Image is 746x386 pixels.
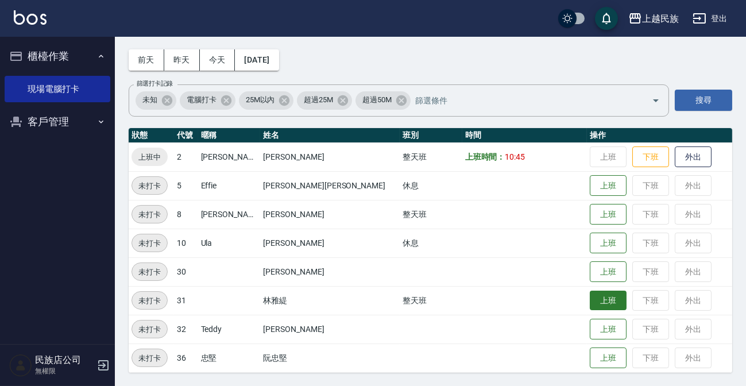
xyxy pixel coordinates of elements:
th: 暱稱 [198,128,261,143]
span: 未知 [136,94,164,106]
div: 電腦打卡 [180,91,235,110]
label: 篩選打卡記錄 [137,79,173,88]
span: 25M以內 [239,94,282,106]
th: 姓名 [260,128,399,143]
h5: 民族店公司 [35,354,94,366]
button: [DATE] [235,49,279,71]
div: 未知 [136,91,176,110]
td: [PERSON_NAME] [260,315,399,343]
th: 班別 [400,128,462,143]
td: 8 [174,200,198,229]
button: 上越民族 [624,7,683,30]
td: 林雅緹 [260,286,399,315]
div: 超過50M [355,91,411,110]
input: 篩選條件 [412,90,632,110]
span: 未打卡 [132,180,167,192]
button: 上班 [590,291,627,311]
td: Teddy [198,315,261,343]
td: [PERSON_NAME] [260,142,399,171]
a: 現場電腦打卡 [5,76,110,102]
td: 阮忠堅 [260,343,399,372]
td: [PERSON_NAME] [198,200,261,229]
button: 今天 [200,49,235,71]
td: 2 [174,142,198,171]
td: Effie [198,171,261,200]
td: [PERSON_NAME][PERSON_NAME] [260,171,399,200]
span: 未打卡 [132,209,167,221]
button: 下班 [632,146,669,168]
td: 休息 [400,229,462,257]
td: [PERSON_NAME] [260,229,399,257]
th: 時間 [462,128,587,143]
td: 30 [174,257,198,286]
td: 整天班 [400,200,462,229]
td: 忠堅 [198,343,261,372]
b: 上班時間： [465,152,505,161]
td: 10 [174,229,198,257]
button: 上班 [590,204,627,225]
th: 代號 [174,128,198,143]
td: [PERSON_NAME] [198,142,261,171]
div: 25M以內 [239,91,294,110]
td: 整天班 [400,286,462,315]
td: 整天班 [400,142,462,171]
span: 超過25M [297,94,340,106]
td: 36 [174,343,198,372]
button: 前天 [129,49,164,71]
button: 上班 [590,319,627,340]
div: 超過25M [297,91,352,110]
span: 未打卡 [132,323,167,335]
button: 上班 [590,175,627,196]
td: 5 [174,171,198,200]
span: 超過50M [355,94,399,106]
button: 昨天 [164,49,200,71]
span: 未打卡 [132,266,167,278]
td: [PERSON_NAME] [260,257,399,286]
td: 休息 [400,171,462,200]
button: 登出 [688,8,732,29]
th: 操作 [587,128,732,143]
img: Logo [14,10,47,25]
button: Open [647,91,665,110]
button: 搜尋 [675,90,732,111]
p: 無權限 [35,366,94,376]
button: 上班 [590,348,627,369]
td: Ula [198,229,261,257]
button: 外出 [675,146,712,168]
span: 未打卡 [132,352,167,364]
img: Person [9,354,32,377]
span: 10:45 [505,152,525,161]
span: 未打卡 [132,237,167,249]
span: 上班中 [132,151,168,163]
button: 客戶管理 [5,107,110,137]
button: 櫃檯作業 [5,41,110,71]
span: 電腦打卡 [180,94,223,106]
button: 上班 [590,233,627,254]
span: 未打卡 [132,295,167,307]
td: 31 [174,286,198,315]
div: 上越民族 [642,11,679,26]
button: save [595,7,618,30]
button: 上班 [590,261,627,283]
td: [PERSON_NAME] [260,200,399,229]
th: 狀態 [129,128,174,143]
td: 32 [174,315,198,343]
